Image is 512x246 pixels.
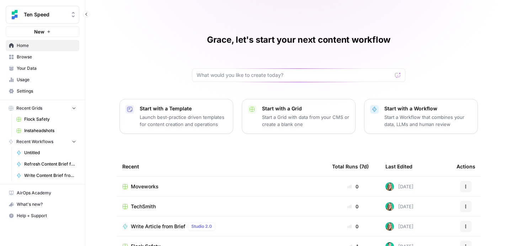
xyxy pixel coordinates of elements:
[197,72,392,79] input: What would you like to create today?
[242,99,356,134] button: Start with a GridStart a Grid with data from your CMS or create a blank one
[17,77,76,83] span: Usage
[332,183,374,190] div: 0
[34,28,44,35] span: New
[17,213,76,219] span: Help + Support
[13,170,79,181] a: Write Content Brief from Keyword [DEV]
[140,105,227,112] p: Start with a Template
[6,187,79,199] a: AirOps Academy
[13,147,79,158] a: Untitled
[17,88,76,94] span: Settings
[6,51,79,63] a: Browse
[6,199,79,210] div: What's new?
[24,116,76,122] span: Flock Safety
[131,183,159,190] span: Moveworks
[6,136,79,147] button: Recent Workflows
[262,105,350,112] p: Start with a Grid
[6,85,79,97] a: Settings
[6,74,79,85] a: Usage
[17,42,76,49] span: Home
[457,157,475,176] div: Actions
[207,34,390,46] h1: Grace, let's start your next content workflow
[122,157,321,176] div: Recent
[16,105,42,111] span: Recent Grids
[131,223,185,230] span: Write Article from Brief
[385,182,414,191] div: [DATE]
[24,11,67,18] span: Ten Speed
[6,40,79,51] a: Home
[17,190,76,196] span: AirOps Academy
[332,203,374,210] div: 0
[122,203,321,210] a: TechSmith
[131,203,156,210] span: TechSmith
[6,199,79,210] button: What's new?
[119,99,233,134] button: Start with a TemplateLaunch best-practice driven templates for content creation and operations
[385,202,394,211] img: clj2pqnt5d80yvglzqbzt3r6x08a
[6,6,79,23] button: Workspace: Ten Speed
[17,65,76,72] span: Your Data
[332,157,369,176] div: Total Runs (7d)
[16,138,53,145] span: Recent Workflows
[364,99,478,134] button: Start with a WorkflowStart a Workflow that combines your data, LLMs and human review
[385,222,414,231] div: [DATE]
[385,222,394,231] img: clj2pqnt5d80yvglzqbzt3r6x08a
[385,202,414,211] div: [DATE]
[384,114,472,128] p: Start a Workflow that combines your data, LLMs and human review
[191,223,212,230] span: Studio 2.0
[332,223,374,230] div: 0
[140,114,227,128] p: Launch best-practice driven templates for content creation and operations
[6,103,79,114] button: Recent Grids
[17,54,76,60] span: Browse
[13,125,79,136] a: Instaheadshots
[122,183,321,190] a: Moveworks
[24,150,76,156] span: Untitled
[262,114,350,128] p: Start a Grid with data from your CMS or create a blank one
[385,157,412,176] div: Last Edited
[24,127,76,134] span: Instaheadshots
[24,161,76,167] span: Refresh Content Brief from Keyword [DEV]
[13,114,79,125] a: Flock Safety
[6,26,79,37] button: New
[6,63,79,74] a: Your Data
[8,8,21,21] img: Ten Speed Logo
[24,172,76,179] span: Write Content Brief from Keyword [DEV]
[6,210,79,221] button: Help + Support
[384,105,472,112] p: Start with a Workflow
[385,182,394,191] img: clj2pqnt5d80yvglzqbzt3r6x08a
[13,158,79,170] a: Refresh Content Brief from Keyword [DEV]
[122,222,321,231] a: Write Article from BriefStudio 2.0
